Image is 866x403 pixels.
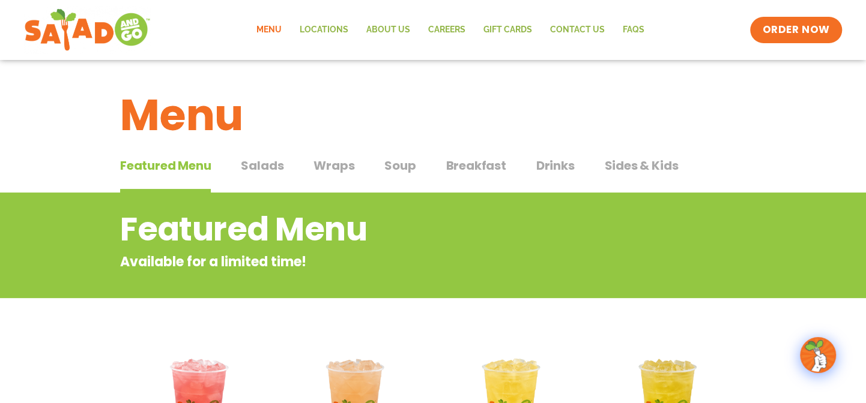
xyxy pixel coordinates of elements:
span: ORDER NOW [762,23,829,37]
div: Tabbed content [120,152,746,193]
span: Soup [384,157,416,175]
span: Drinks [536,157,575,175]
span: Breakfast [446,157,506,175]
a: Locations [291,16,357,44]
a: GIFT CARDS [474,16,541,44]
span: Salads [241,157,283,175]
a: Careers [419,16,474,44]
p: Available for a limited time! [120,252,649,272]
h2: Featured Menu [120,205,649,254]
a: FAQs [614,16,653,44]
img: new-SAG-logo-768×292 [24,6,151,54]
img: wpChatIcon [801,338,835,372]
a: Menu [247,16,291,44]
span: Sides & Kids [604,157,678,175]
h1: Menu [120,83,746,148]
span: Featured Menu [120,157,211,175]
span: Wraps [313,157,354,175]
a: About Us [357,16,419,44]
a: ORDER NOW [750,17,841,43]
a: Contact Us [541,16,614,44]
nav: Menu [247,16,653,44]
